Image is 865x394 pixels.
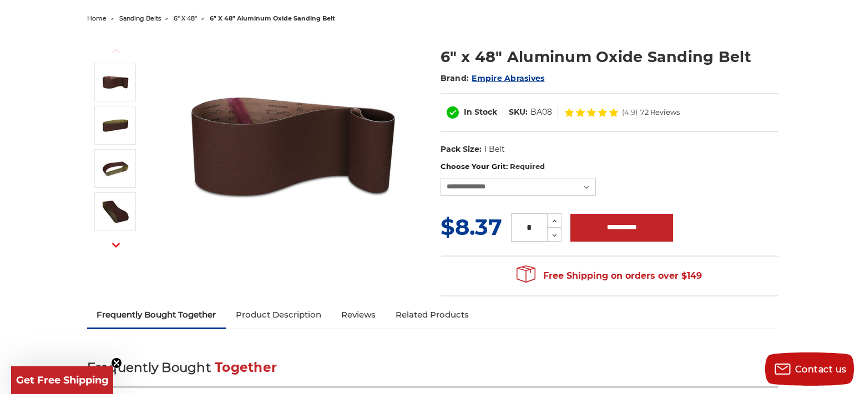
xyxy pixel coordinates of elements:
[215,360,277,375] span: Together
[87,360,211,375] span: Frequently Bought
[174,14,197,22] a: 6" x 48"
[182,34,404,256] img: 6" x 48" Aluminum Oxide Sanding Belt
[510,162,545,171] small: Required
[795,364,847,375] span: Contact us
[102,111,129,139] img: 6" x 48" AOX Sanding Belt
[102,198,129,226] img: 6" x 48" Sanding Belt - AOX
[210,14,335,22] span: 6" x 48" aluminum oxide sanding belt
[484,144,505,155] dd: 1 Belt
[441,213,502,241] span: $8.37
[87,14,107,22] a: home
[87,303,226,327] a: Frequently Bought Together
[441,161,778,172] label: Choose Your Grit:
[103,233,129,257] button: Next
[16,374,109,386] span: Get Free Shipping
[111,357,122,369] button: Close teaser
[622,109,638,116] span: (4.9)
[441,73,469,83] span: Brand:
[11,366,113,394] div: Get Free ShippingClose teaser
[640,109,680,116] span: 72 Reviews
[102,155,129,182] img: 6" x 48" Sanding Belt - Aluminum Oxide
[517,265,702,287] span: Free Shipping on orders over $149
[119,14,161,22] a: sanding belts
[441,46,778,68] h1: 6" x 48" Aluminum Oxide Sanding Belt
[103,39,129,63] button: Previous
[102,68,129,96] img: 6" x 48" Aluminum Oxide Sanding Belt
[530,106,552,118] dd: BA08
[509,106,528,118] dt: SKU:
[226,303,331,327] a: Product Description
[464,107,497,117] span: In Stock
[765,352,854,386] button: Contact us
[331,303,386,327] a: Reviews
[472,73,544,83] a: Empire Abrasives
[386,303,479,327] a: Related Products
[441,144,482,155] dt: Pack Size:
